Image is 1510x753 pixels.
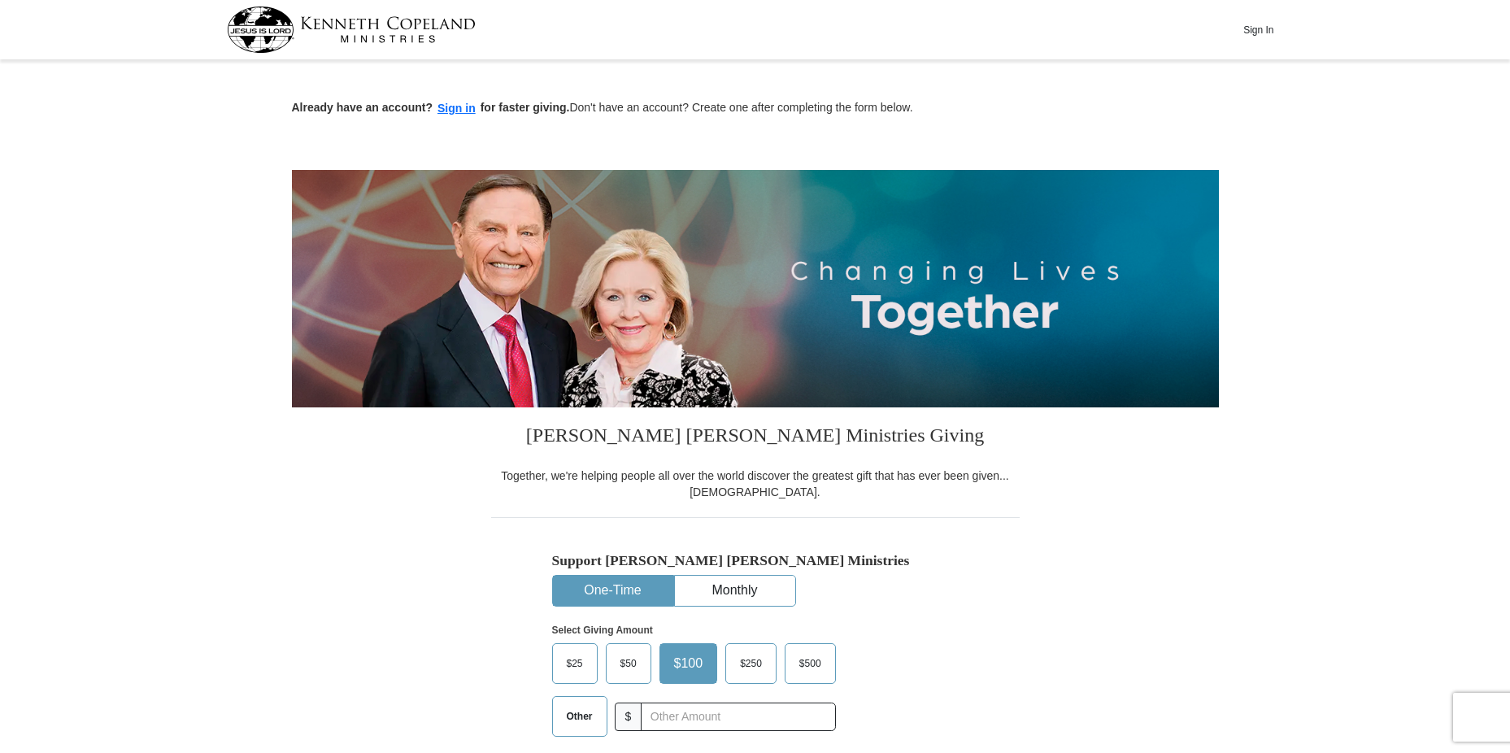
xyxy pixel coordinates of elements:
strong: Already have an account? for faster giving. [292,101,570,114]
button: Monthly [675,576,795,606]
span: $ [615,703,642,731]
span: $50 [612,651,645,676]
strong: Select Giving Amount [552,625,653,636]
span: Other [559,704,601,729]
h3: [PERSON_NAME] [PERSON_NAME] Ministries Giving [491,407,1020,468]
span: $250 [732,651,770,676]
button: Sign In [1234,17,1283,42]
h5: Support [PERSON_NAME] [PERSON_NAME] Ministries [552,552,959,569]
p: Don't have an account? Create one after completing the form below. [292,99,1219,118]
span: $500 [791,651,829,676]
button: Sign in [433,99,481,118]
span: $25 [559,651,591,676]
span: $100 [666,651,711,676]
div: Together, we're helping people all over the world discover the greatest gift that has ever been g... [491,468,1020,500]
button: One-Time [553,576,673,606]
input: Other Amount [641,703,835,731]
img: kcm-header-logo.svg [227,7,476,53]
